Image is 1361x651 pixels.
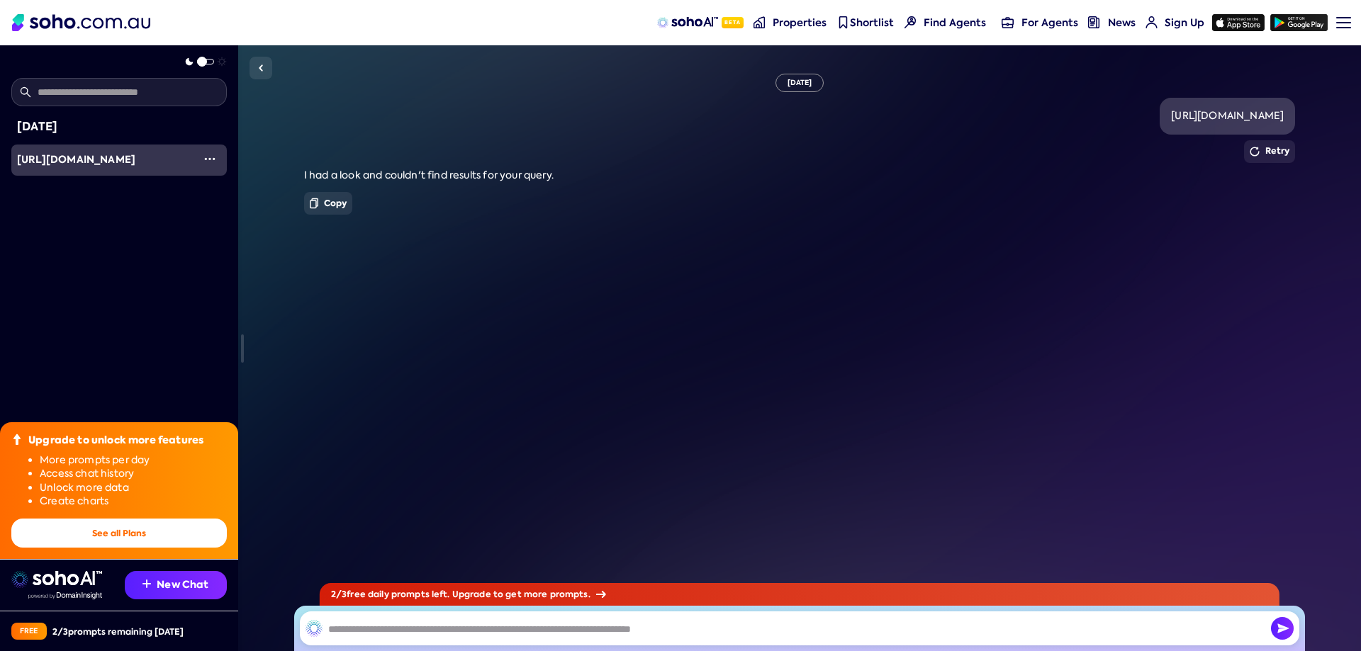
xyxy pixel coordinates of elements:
button: Retry [1244,140,1296,163]
span: Find Agents [924,16,986,30]
img: Recommendation icon [142,579,151,588]
div: [URL][DOMAIN_NAME] [1171,109,1284,123]
img: Sidebar toggle icon [252,60,269,77]
img: news-nav icon [1088,16,1100,28]
img: SohoAI logo black [306,620,323,637]
span: Properties [773,16,827,30]
img: app-store icon [1212,14,1265,31]
li: Create charts [40,494,227,509]
div: Https://soho.com.au/properties/sale/3-pinedale-way-safety-bay-wa-6169-australia?origin=match-results [17,153,193,167]
img: Send icon [1271,617,1294,640]
img: Arrow icon [596,591,606,598]
img: Soho Logo [12,14,150,31]
div: 2 / 3 free daily prompts left. Upgrade to get more prompts. [320,583,1279,606]
div: Free [11,623,47,640]
button: See all Plans [11,519,227,548]
img: sohoai logo [11,571,102,588]
img: More icon [204,153,215,164]
div: 2 / 3 prompts remaining [DATE] [52,625,184,638]
span: I had a look and couldn't find results for your query. [304,169,554,181]
img: for-agents-nav icon [1002,16,1014,28]
img: Find agents icon [904,16,917,28]
span: News [1108,16,1136,30]
img: shortlist-nav icon [837,16,849,28]
div: Upgrade to unlock more features [28,434,203,448]
img: Retry icon [1250,147,1260,157]
span: Beta [722,17,744,28]
button: New Chat [125,571,227,599]
li: Unlock more data [40,481,227,495]
button: Copy [304,192,353,215]
span: [URL][DOMAIN_NAME] [17,152,135,166]
span: Sign Up [1165,16,1204,30]
img: Copy icon [310,198,318,209]
li: Access chat history [40,467,227,481]
img: sohoAI logo [657,17,717,28]
div: [DATE] [775,74,824,92]
a: [URL][DOMAIN_NAME] [11,145,193,176]
img: google-play icon [1270,14,1328,31]
img: Data provided by Domain Insight [28,592,102,599]
button: Send [1271,617,1294,640]
li: More prompts per day [40,453,227,468]
div: [DATE] [17,118,221,136]
img: Upgrade icon [11,434,23,445]
span: Shortlist [850,16,894,30]
span: For Agents [1021,16,1078,30]
img: for-agents-nav icon [1146,16,1158,28]
img: properties-nav icon [754,16,766,28]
